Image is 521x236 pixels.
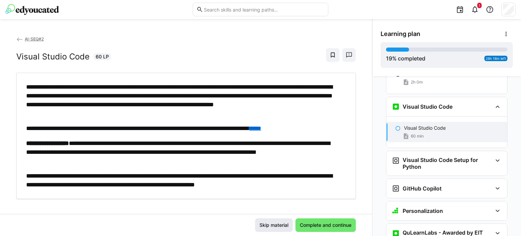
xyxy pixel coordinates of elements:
h3: GitHub Copilot [403,185,442,192]
h3: Personalization [403,207,443,214]
span: 60 min [411,133,424,139]
span: 60 LP [96,53,109,60]
span: Skip material [258,222,289,229]
h3: Visual Studio Code Setup for Python [403,157,492,170]
span: 19 [386,55,392,62]
span: 28h 18m left [486,56,506,60]
div: % completed [386,54,425,62]
span: Learning plan [381,30,420,38]
h3: Visual Studio Code [403,103,452,110]
button: Skip material [255,218,293,232]
span: AI-SEQ#2 [25,36,44,41]
span: 1 [479,3,480,7]
a: AI-SEQ#2 [16,36,44,41]
h2: Visual Studio Code [16,52,90,62]
span: 2h 0m [411,79,423,85]
input: Search skills and learning paths… [203,6,325,13]
p: Visual Studio Code [404,125,446,131]
button: Complete and continue [295,218,356,232]
span: Complete and continue [299,222,352,229]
